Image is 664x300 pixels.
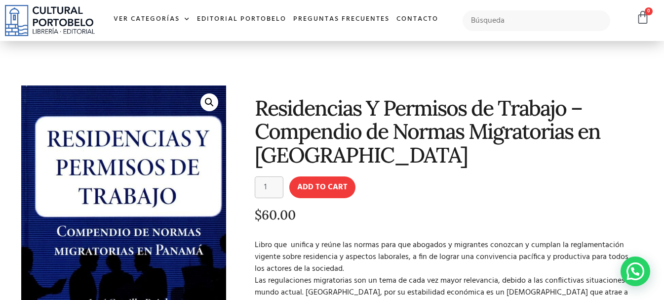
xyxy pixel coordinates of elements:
[200,93,218,111] a: 🔍
[110,9,194,30] a: Ver Categorías
[463,10,610,31] input: Búsqueda
[255,207,262,223] span: $
[255,176,283,198] input: Product quantity
[290,9,393,30] a: Preguntas frecuentes
[255,96,640,167] h1: Residencias Y Permisos de Trabajo – Compendio de Normas Migratorias en [GEOGRAPHIC_DATA]
[289,176,355,198] button: Add to cart
[621,257,650,286] div: Contactar por WhatsApp
[636,10,650,25] a: 0
[393,9,442,30] a: Contacto
[255,207,296,223] bdi: 60.00
[194,9,290,30] a: Editorial Portobelo
[645,7,653,15] span: 0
